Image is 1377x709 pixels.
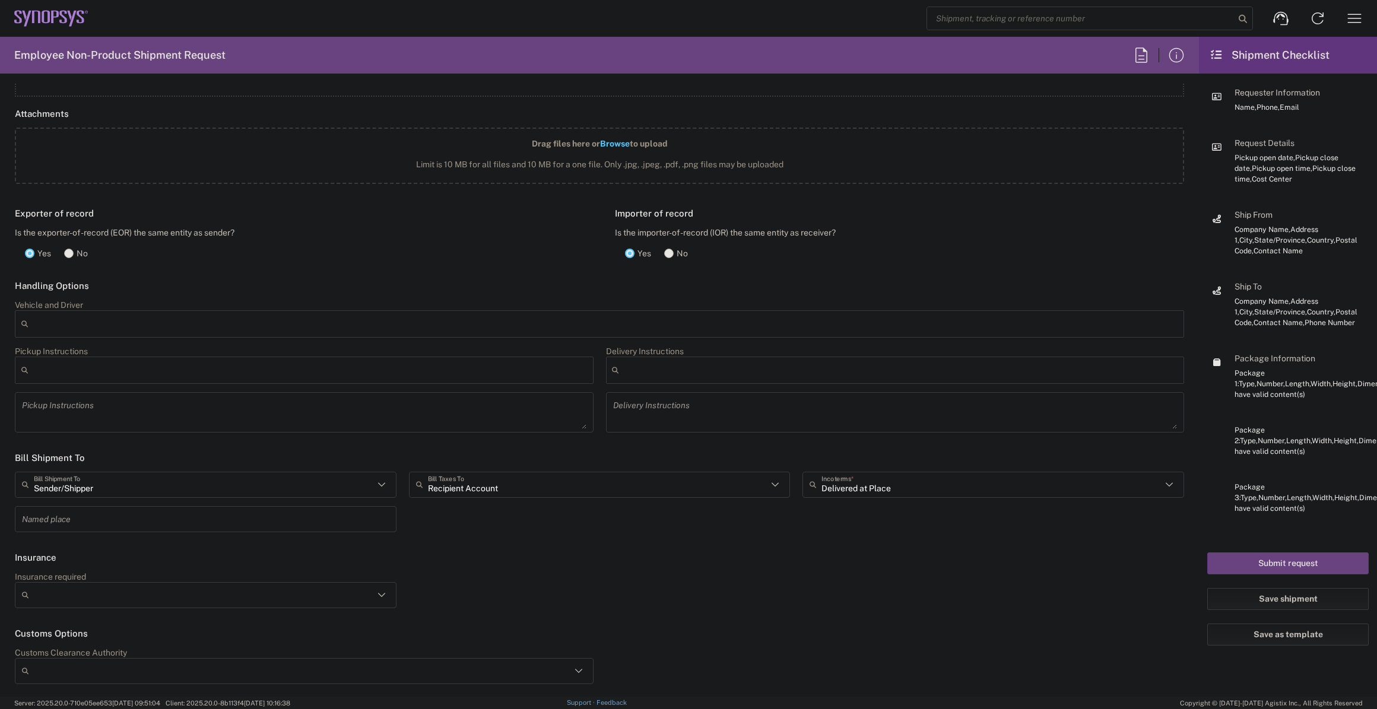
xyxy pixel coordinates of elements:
button: Save as template [1207,624,1369,646]
label: Yes [618,241,658,265]
h2: Customs Options [15,628,88,640]
span: Contact Name [1254,246,1303,255]
a: Feedback [597,699,627,706]
span: City, [1239,236,1254,244]
span: Width, [1311,379,1332,388]
input: Shipment, tracking or reference number [927,7,1235,30]
span: Contact Name, [1254,318,1305,327]
span: Pickup open time, [1252,164,1312,173]
span: Width, [1312,493,1334,502]
h2: Shipment Checklist [1210,48,1330,62]
span: to upload [630,139,668,148]
span: Height, [1332,379,1357,388]
label: Vehicle and Driver [15,300,83,310]
span: Type, [1240,493,1258,502]
span: Length, [1286,436,1312,445]
span: Number, [1258,436,1286,445]
span: City, [1239,307,1254,316]
h2: Exporter of record [15,208,94,220]
span: Company Name, [1235,297,1290,306]
div: Is the importer-of-record (IOR) the same entity as receiver? [615,227,1185,238]
span: Phone Number [1305,318,1355,327]
span: Request Details [1235,138,1294,148]
h2: Importer of record [615,208,693,220]
label: Pickup Instructions [15,346,88,357]
span: Height, [1334,436,1359,445]
span: [DATE] 10:16:38 [244,700,290,707]
h2: Handling Options [15,280,89,292]
h2: Attachments [15,108,69,120]
label: No [58,241,94,265]
span: Client: 2025.20.0-8b113f4 [166,700,290,707]
span: Limit is 10 MB for all files and 10 MB for a one file. Only .jpg, .jpeg, .pdf, .png files may be ... [41,158,1158,171]
span: Copyright © [DATE]-[DATE] Agistix Inc., All Rights Reserved [1180,698,1363,708]
h2: Bill Shipment To [15,452,85,464]
h2: Employee Non-Product Shipment Request [14,48,226,62]
span: Package 3: [1235,482,1265,502]
span: Browse [600,139,630,148]
button: Save shipment [1207,588,1369,610]
span: Phone, [1257,103,1280,112]
span: Drag files here or [532,139,600,148]
span: [DATE] 09:51:04 [112,700,160,707]
span: Package Information [1235,354,1315,363]
span: Type, [1239,379,1257,388]
label: Customs Clearance Authority [15,647,127,658]
span: Requester Information [1235,88,1320,97]
span: State/Province, [1254,307,1307,316]
label: No [658,241,694,265]
span: Package 2: [1235,425,1265,445]
span: Country, [1307,236,1335,244]
div: Is the exporter-of-record (EOR) the same entity as sender? [15,227,585,238]
button: Submit request [1207,552,1369,574]
h2: Insurance [15,552,56,564]
span: State/Province, [1254,236,1307,244]
span: Height, [1334,493,1359,502]
span: Name, [1235,103,1257,112]
span: Pickup open date, [1235,153,1295,162]
span: Country, [1307,307,1335,316]
label: Delivery Instructions [606,346,684,357]
span: Length, [1285,379,1311,388]
label: Insurance required [15,571,86,582]
span: Email [1280,103,1299,112]
span: Width, [1312,436,1334,445]
span: Company Name, [1235,225,1290,234]
label: Yes [18,241,58,265]
span: Server: 2025.20.0-710e05ee653 [14,700,160,707]
a: Support [567,699,597,706]
span: Type, [1240,436,1258,445]
span: Number, [1257,379,1285,388]
span: Number, [1258,493,1287,502]
span: Ship To [1235,282,1262,291]
span: Package 1: [1235,368,1265,388]
span: Cost Center [1252,174,1292,183]
span: Ship From [1235,210,1273,220]
span: Length, [1287,493,1312,502]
